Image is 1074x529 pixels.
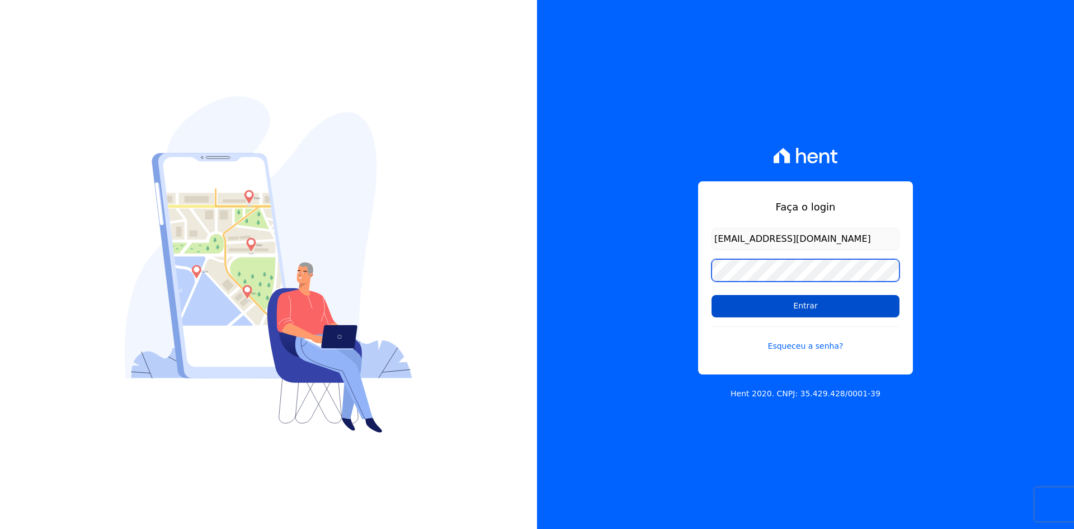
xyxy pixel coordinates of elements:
[712,228,899,250] input: Email
[125,96,412,433] img: Login
[731,388,880,400] p: Hent 2020. CNPJ: 35.429.428/0001-39
[712,326,899,352] a: Esqueceu a senha?
[712,295,899,317] input: Entrar
[712,199,899,214] h1: Faça o login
